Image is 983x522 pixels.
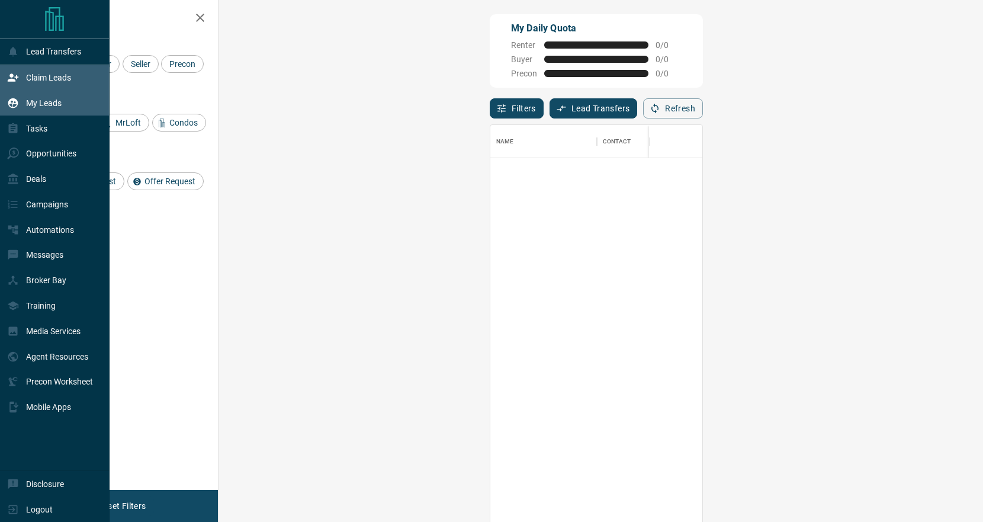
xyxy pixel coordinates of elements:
[511,55,537,64] span: Buyer
[38,12,206,26] h2: Filters
[123,55,159,73] div: Seller
[127,59,155,69] span: Seller
[140,177,200,186] span: Offer Request
[496,125,514,158] div: Name
[152,114,206,132] div: Condos
[656,40,682,50] span: 0 / 0
[656,69,682,78] span: 0 / 0
[490,125,597,158] div: Name
[490,98,544,119] button: Filters
[90,496,153,516] button: Reset Filters
[127,172,204,190] div: Offer Request
[511,40,537,50] span: Renter
[603,125,631,158] div: Contact
[656,55,682,64] span: 0 / 0
[111,118,145,127] span: MrLoft
[165,118,202,127] span: Condos
[550,98,638,119] button: Lead Transfers
[165,59,200,69] span: Precon
[511,21,682,36] p: My Daily Quota
[161,55,204,73] div: Precon
[643,98,703,119] button: Refresh
[98,114,149,132] div: MrLoft
[511,69,537,78] span: Precon
[597,125,692,158] div: Contact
